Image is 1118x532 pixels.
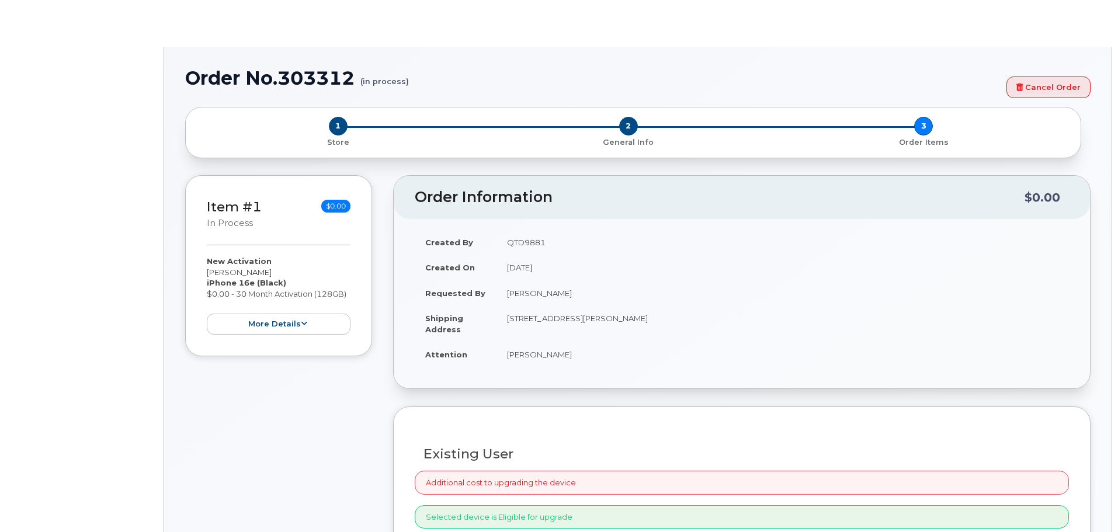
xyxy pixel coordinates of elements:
[1025,186,1060,208] div: $0.00
[207,256,272,266] strong: New Activation
[481,135,776,148] a: 2 General Info
[207,256,350,335] div: [PERSON_NAME] $0.00 - 30 Month Activation (128GB)
[360,68,409,86] small: (in process)
[415,505,1069,529] div: Selected device is Eligible for upgrade
[329,117,348,135] span: 1
[425,288,485,298] strong: Requested By
[207,199,262,215] a: Item #1
[425,238,473,247] strong: Created By
[200,137,476,148] p: Store
[425,263,475,272] strong: Created On
[425,350,467,359] strong: Attention
[619,117,638,135] span: 2
[321,200,350,213] span: $0.00
[415,189,1025,206] h2: Order Information
[195,135,481,148] a: 1 Store
[207,314,350,335] button: more details
[185,68,1001,88] h1: Order No.303312
[496,280,1069,306] td: [PERSON_NAME]
[207,218,253,228] small: in process
[496,230,1069,255] td: QTD9881
[415,471,1069,495] div: Additional cost to upgrading the device
[496,255,1069,280] td: [DATE]
[207,278,286,287] strong: iPhone 16e (Black)
[1006,77,1091,98] a: Cancel Order
[423,447,1060,461] h3: Existing User
[485,137,771,148] p: General Info
[496,342,1069,367] td: [PERSON_NAME]
[496,305,1069,342] td: [STREET_ADDRESS][PERSON_NAME]
[425,314,463,334] strong: Shipping Address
